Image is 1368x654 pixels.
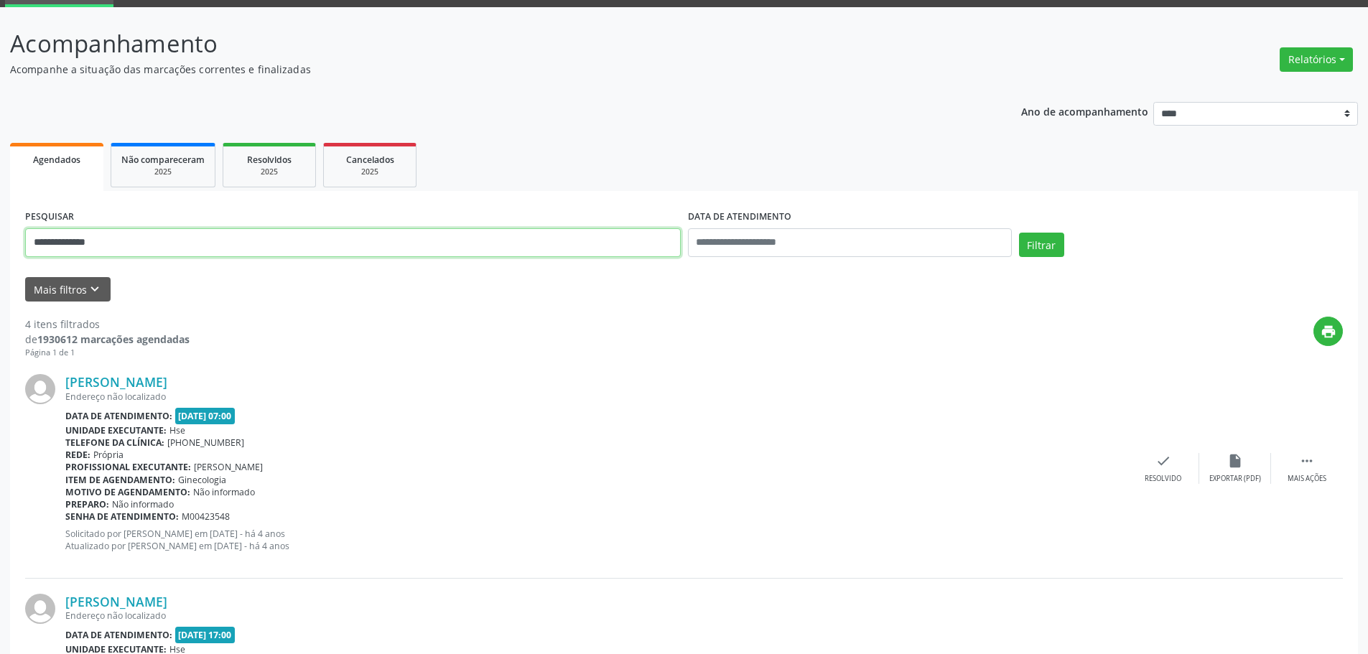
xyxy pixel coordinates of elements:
b: Data de atendimento: [65,629,172,641]
label: PESQUISAR [25,206,74,228]
span: Ginecologia [178,474,226,486]
i: check [1155,453,1171,469]
div: 2025 [334,167,406,177]
a: [PERSON_NAME] [65,374,167,390]
b: Senha de atendimento: [65,510,179,523]
div: 2025 [121,167,205,177]
div: Endereço não localizado [65,391,1127,403]
span: [DATE] 07:00 [175,408,236,424]
button: print [1313,317,1343,346]
div: de [25,332,190,347]
span: Própria [93,449,124,461]
b: Unidade executante: [65,424,167,436]
p: Acompanhamento [10,26,954,62]
span: Cancelados [346,154,394,166]
b: Motivo de agendamento: [65,486,190,498]
span: Hse [169,424,185,436]
i: insert_drive_file [1227,453,1243,469]
span: Resolvidos [247,154,292,166]
span: [DATE] 17:00 [175,627,236,643]
div: 4 itens filtrados [25,317,190,332]
span: [PHONE_NUMBER] [167,436,244,449]
span: M00423548 [182,510,230,523]
b: Telefone da clínica: [65,436,164,449]
div: Endereço não localizado [65,609,1127,622]
div: Mais ações [1288,474,1326,484]
a: [PERSON_NAME] [65,594,167,609]
i: print [1321,324,1336,340]
span: Agendados [33,154,80,166]
b: Item de agendamento: [65,474,175,486]
span: [PERSON_NAME] [194,461,263,473]
div: Página 1 de 1 [25,347,190,359]
button: Relatórios [1280,47,1353,72]
b: Profissional executante: [65,461,191,473]
b: Preparo: [65,498,109,510]
label: DATA DE ATENDIMENTO [688,206,791,228]
button: Mais filtroskeyboard_arrow_down [25,277,111,302]
p: Acompanhe a situação das marcações correntes e finalizadas [10,62,954,77]
b: Data de atendimento: [65,410,172,422]
i: keyboard_arrow_down [87,281,103,297]
div: Exportar (PDF) [1209,474,1261,484]
p: Ano de acompanhamento [1021,102,1148,120]
b: Rede: [65,449,90,461]
strong: 1930612 marcações agendadas [37,332,190,346]
img: img [25,594,55,624]
img: img [25,374,55,404]
p: Solicitado por [PERSON_NAME] em [DATE] - há 4 anos Atualizado por [PERSON_NAME] em [DATE] - há 4 ... [65,528,1127,552]
span: Não informado [112,498,174,510]
span: Não informado [193,486,255,498]
i:  [1299,453,1315,469]
div: Resolvido [1145,474,1181,484]
span: Não compareceram [121,154,205,166]
button: Filtrar [1019,233,1064,257]
div: 2025 [233,167,305,177]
